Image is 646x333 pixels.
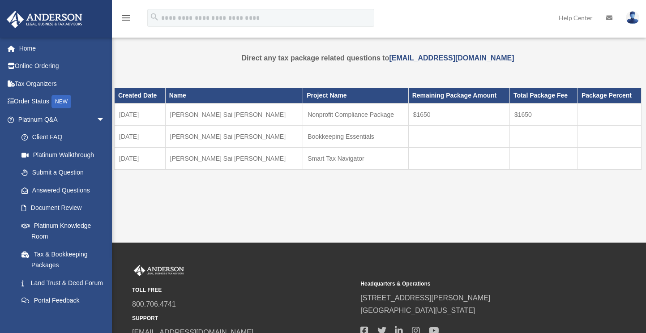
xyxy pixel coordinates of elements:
th: Total Package Fee [509,88,578,103]
a: Order StatusNEW [6,93,119,111]
strong: Direct any tax package related questions to [242,54,514,62]
th: Project Name [303,88,409,103]
a: 800.706.4741 [132,300,176,308]
i: menu [121,13,132,23]
th: Package Percent [578,88,641,103]
td: $1650 [408,103,509,126]
img: Anderson Advisors Platinum Portal [4,11,85,28]
a: Platinum Walkthrough [13,146,119,164]
td: Smart Tax Navigator [303,148,409,170]
a: [EMAIL_ADDRESS][DOMAIN_NAME] [389,54,514,62]
td: Nonprofit Compliance Package [303,103,409,126]
a: Client FAQ [13,128,119,146]
a: Tax & Bookkeeping Packages [13,245,114,274]
i: search [150,12,159,22]
div: NEW [51,95,71,108]
a: Document Review [13,199,119,217]
a: Home [6,39,119,57]
a: menu [121,16,132,23]
a: Platinum Knowledge Room [13,217,119,245]
small: SUPPORT [132,314,354,323]
td: [DATE] [115,126,166,148]
td: Bookkeeping Essentials [303,126,409,148]
a: Tax Organizers [6,75,119,93]
a: Land Trust & Deed Forum [13,274,119,292]
a: Submit a Question [13,164,119,182]
td: [DATE] [115,103,166,126]
small: Headquarters & Operations [360,279,582,289]
td: [PERSON_NAME] Sai [PERSON_NAME] [165,148,303,170]
a: [STREET_ADDRESS][PERSON_NAME] [360,294,490,302]
th: Name [165,88,303,103]
a: Platinum Q&Aarrow_drop_down [6,111,119,128]
td: [DATE] [115,148,166,170]
td: [PERSON_NAME] Sai [PERSON_NAME] [165,103,303,126]
td: $1650 [509,103,578,126]
a: Portal Feedback [13,292,119,310]
th: Created Date [115,88,166,103]
td: [PERSON_NAME] Sai [PERSON_NAME] [165,126,303,148]
a: Online Ordering [6,57,119,75]
img: User Pic [626,11,639,24]
img: Anderson Advisors Platinum Portal [132,265,186,277]
small: TOLL FREE [132,286,354,295]
a: [GEOGRAPHIC_DATA][US_STATE] [360,307,475,314]
th: Remaining Package Amount [408,88,509,103]
span: arrow_drop_down [96,111,114,129]
a: Answered Questions [13,181,119,199]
